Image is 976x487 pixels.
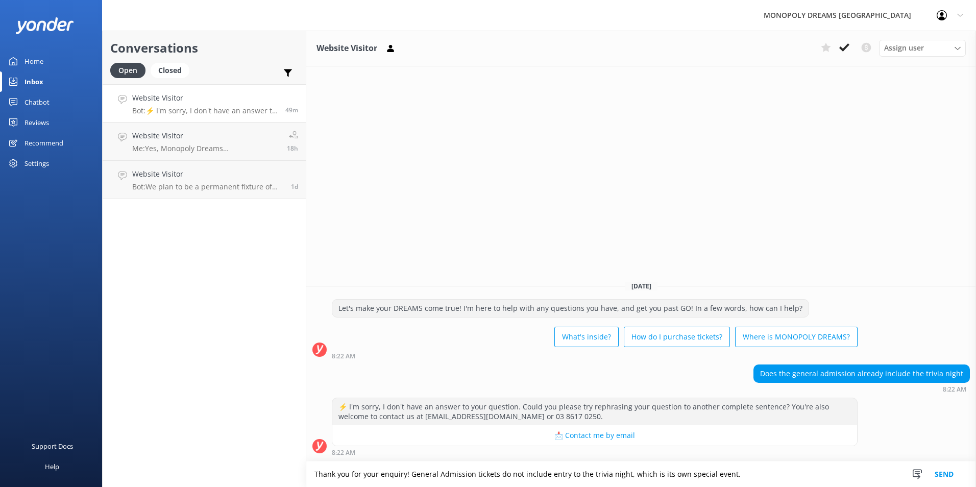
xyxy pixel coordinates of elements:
[925,461,963,487] button: Send
[332,449,858,456] div: Sep 23 2025 08:22am (UTC +10:00) Australia/Sydney
[103,161,306,199] a: Website VisitorBot:We plan to be a permanent fixture of [GEOGRAPHIC_DATA] and are open 7 days a w...
[45,456,59,477] div: Help
[332,425,857,446] button: 📩 Contact me by email
[151,63,189,78] div: Closed
[132,92,278,104] h4: Website Visitor
[879,40,966,56] div: Assign User
[132,182,283,191] p: Bot: We plan to be a permanent fixture of [GEOGRAPHIC_DATA] and are open 7 days a week, 363 days ...
[110,63,145,78] div: Open
[151,64,194,76] a: Closed
[884,42,924,54] span: Assign user
[25,153,49,174] div: Settings
[25,133,63,153] div: Recommend
[32,436,73,456] div: Support Docs
[103,123,306,161] a: Website VisitorMe:Yes, Monopoly Dreams [GEOGRAPHIC_DATA] is entirely indoors! We're located on th...
[110,64,151,76] a: Open
[132,106,278,115] p: Bot: ⚡ I'm sorry, I don't have an answer to your question. Could you please try rephrasing your q...
[624,327,730,347] button: How do I purchase tickets?
[25,51,43,71] div: Home
[285,106,298,114] span: Sep 23 2025 08:22am (UTC +10:00) Australia/Sydney
[625,282,657,290] span: [DATE]
[332,450,355,456] strong: 8:22 AM
[287,144,298,153] span: Sep 22 2025 02:57pm (UTC +10:00) Australia/Sydney
[15,17,74,34] img: yonder-white-logo.png
[132,168,283,180] h4: Website Visitor
[754,365,969,382] div: Does the general admission already include the trivia night
[332,398,857,425] div: ⚡ I'm sorry, I don't have an answer to your question. Could you please try rephrasing your questi...
[110,38,298,58] h2: Conversations
[132,130,279,141] h4: Website Visitor
[132,144,279,153] p: Me: Yes, Monopoly Dreams [GEOGRAPHIC_DATA] is entirely indoors! We're located on the [GEOGRAPHIC_...
[306,461,976,487] textarea: Thank you for your enquiry! General Admission tickets do not include entry to the trivia night, w...
[25,92,50,112] div: Chatbot
[332,352,858,359] div: Sep 23 2025 08:22am (UTC +10:00) Australia/Sydney
[735,327,858,347] button: Where is MONOPOLY DREAMS?
[332,300,809,317] div: Let's make your DREAMS come true! I'm here to help with any questions you have, and get you past ...
[332,353,355,359] strong: 8:22 AM
[103,84,306,123] a: Website VisitorBot:⚡ I'm sorry, I don't have an answer to your question. Could you please try rep...
[943,386,966,393] strong: 8:22 AM
[25,71,43,92] div: Inbox
[25,112,49,133] div: Reviews
[316,42,377,55] h3: Website Visitor
[554,327,619,347] button: What's inside?
[753,385,970,393] div: Sep 23 2025 08:22am (UTC +10:00) Australia/Sydney
[291,182,298,191] span: Sep 21 2025 02:35pm (UTC +10:00) Australia/Sydney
